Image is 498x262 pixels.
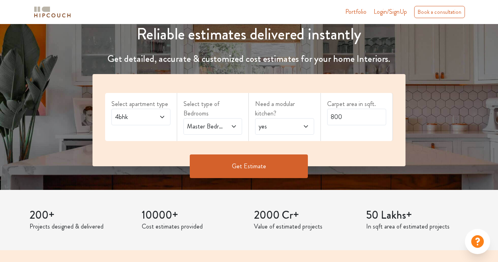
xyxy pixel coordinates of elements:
h3: 2000 Cr+ [254,209,357,222]
p: Cost estimates provided [142,222,244,231]
label: Carpet area in sqft. [327,99,386,109]
h4: Get detailed, accurate & customized cost estimates for your home Interiors. [88,53,410,65]
p: Projects designed & delivered [30,222,132,231]
span: yes [257,122,296,131]
input: Enter area sqft [327,109,386,125]
span: Login/SignUp [374,7,407,16]
label: Select type of Bedrooms [183,99,243,118]
img: logo-horizontal.svg [33,5,72,19]
h3: 10000+ [142,209,244,222]
p: In sqft area of estimated projects [366,222,469,231]
button: Get Estimate [190,154,308,178]
h3: 200+ [30,209,132,222]
a: Portfolio [345,7,367,17]
p: Value of estimated projects [254,222,357,231]
h1: Reliable estimates delivered instantly [88,25,410,44]
span: 4bhk [113,112,152,122]
h3: 50 Lakhs+ [366,209,469,222]
span: logo-horizontal.svg [33,3,72,21]
span: Master Bedroom,Home Office Study,Kids Room 1,Guest [185,122,224,131]
label: Need a modular kitchen? [255,99,314,118]
label: Select apartment type [111,99,170,109]
div: Book a consultation [414,6,465,18]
